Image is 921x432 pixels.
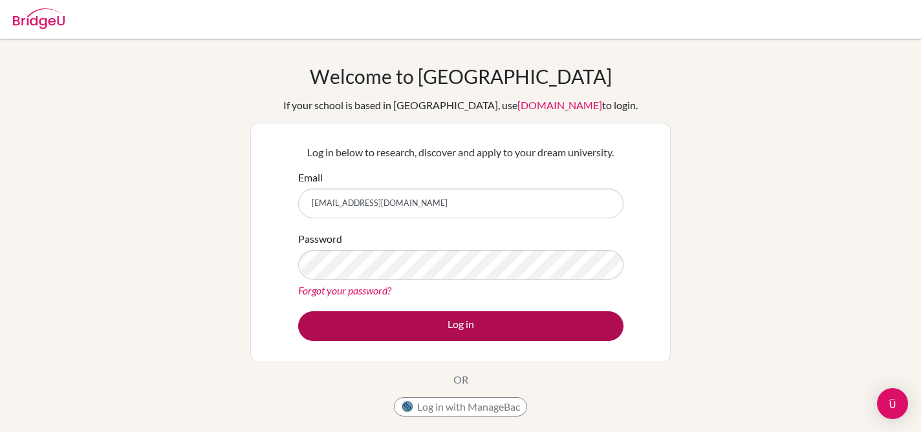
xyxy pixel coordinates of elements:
[298,311,623,341] button: Log in
[298,231,342,247] label: Password
[453,372,468,387] p: OR
[517,99,602,111] a: [DOMAIN_NAME]
[298,170,323,185] label: Email
[283,98,638,113] div: If your school is based in [GEOGRAPHIC_DATA], use to login.
[298,284,391,296] a: Forgot your password?
[298,145,623,160] p: Log in below to research, discover and apply to your dream university.
[877,388,908,419] div: Open Intercom Messenger
[310,65,612,88] h1: Welcome to [GEOGRAPHIC_DATA]
[13,8,65,29] img: Bridge-U
[394,397,527,417] button: Log in with ManageBac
